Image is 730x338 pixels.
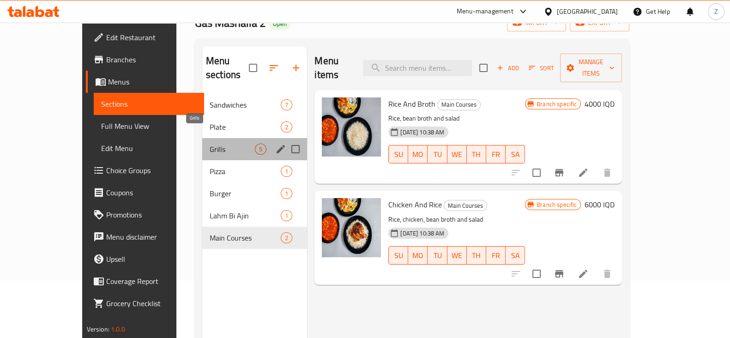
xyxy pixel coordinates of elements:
[585,97,615,110] h6: 4000 IQD
[281,121,292,133] div: items
[86,71,204,93] a: Menus
[474,58,493,78] span: Select section
[269,20,290,28] span: Open
[86,292,204,314] a: Grocery Checklist
[392,148,404,161] span: SU
[388,214,525,225] p: Rice, chicken, bean broth and salad
[281,232,292,243] div: items
[467,145,486,163] button: TH
[210,144,255,155] span: Grills
[527,163,546,182] span: Select to update
[281,210,292,221] div: items
[578,167,589,178] a: Edit menu item
[210,210,281,221] span: Lahm Bi Ajin
[596,162,618,184] button: delete
[281,99,292,110] div: items
[322,97,381,157] img: Rice And Broth
[281,123,292,132] span: 2
[86,181,204,204] a: Coupons
[533,200,580,209] span: Branch specific
[490,249,502,262] span: FR
[388,246,408,265] button: SU
[447,246,467,265] button: WE
[412,249,424,262] span: MO
[86,248,204,270] a: Upsell
[106,187,197,198] span: Coupons
[506,145,525,163] button: SA
[206,54,249,82] h2: Menu sections
[86,159,204,181] a: Choice Groups
[101,121,197,132] span: Full Menu View
[451,249,463,262] span: WE
[101,143,197,154] span: Edit Menu
[567,56,615,79] span: Manage items
[111,323,125,335] span: 1.0.0
[509,249,521,262] span: SA
[493,61,523,75] span: Add item
[202,90,307,253] nav: Menu sections
[202,160,307,182] div: Pizza1
[202,227,307,249] div: Main Courses2
[106,165,197,176] span: Choice Groups
[106,298,197,309] span: Grocery Checklist
[457,6,513,17] div: Menu-management
[314,54,352,82] h2: Menu items
[560,54,622,82] button: Manage items
[210,188,281,199] span: Burger
[495,63,520,73] span: Add
[210,99,281,110] div: Sandwiches
[388,97,435,111] span: Rice And Broth
[86,48,204,71] a: Branches
[533,100,580,109] span: Branch specific
[108,76,197,87] span: Menus
[467,246,486,265] button: TH
[202,205,307,227] div: Lahm Bi Ajin1
[210,232,281,243] span: Main Courses
[388,198,442,211] span: Chicken And Rice
[106,231,197,242] span: Menu disclaimer
[281,167,292,176] span: 1
[412,148,424,161] span: MO
[578,268,589,279] a: Edit menu item
[431,249,443,262] span: TU
[363,60,472,76] input: search
[529,63,554,73] span: Sort
[577,17,622,29] span: export
[94,115,204,137] a: Full Menu View
[86,26,204,48] a: Edit Restaurant
[506,246,525,265] button: SA
[281,211,292,220] span: 1
[86,226,204,248] a: Menu disclaimer
[101,98,197,109] span: Sections
[493,61,523,75] button: Add
[486,145,506,163] button: FR
[437,99,481,110] div: Main Courses
[86,270,204,292] a: Coverage Report
[388,113,525,124] p: Rice, bean broth and salad
[444,200,487,211] div: Main Courses
[431,148,443,161] span: TU
[444,200,487,211] span: Main Courses
[281,188,292,199] div: items
[202,138,307,160] div: Grills5edit
[526,61,556,75] button: Sort
[243,58,263,78] span: Select all sections
[388,145,408,163] button: SU
[281,101,292,109] span: 7
[548,263,570,285] button: Branch-specific-item
[94,93,204,115] a: Sections
[490,148,502,161] span: FR
[428,145,447,163] button: TU
[106,209,197,220] span: Promotions
[281,166,292,177] div: items
[106,253,197,265] span: Upsell
[471,148,483,161] span: TH
[202,94,307,116] div: Sandwiches7
[523,61,560,75] span: Sort items
[263,57,285,79] span: Sort sections
[94,137,204,159] a: Edit Menu
[106,54,197,65] span: Branches
[486,246,506,265] button: FR
[397,229,448,238] span: [DATE] 10:38 AM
